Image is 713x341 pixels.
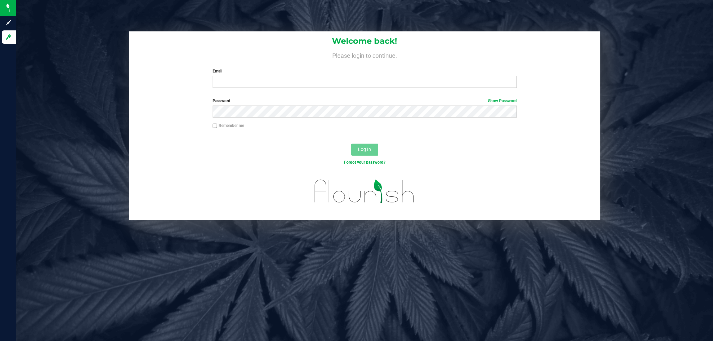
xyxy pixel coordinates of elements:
[213,123,244,129] label: Remember me
[358,147,371,152] span: Log In
[129,51,600,59] h4: Please login to continue.
[213,124,217,128] input: Remember me
[5,19,12,26] inline-svg: Sign up
[213,68,517,74] label: Email
[213,99,230,103] span: Password
[344,160,385,165] a: Forgot your password?
[488,99,517,103] a: Show Password
[306,172,424,210] img: flourish_logo.svg
[5,34,12,40] inline-svg: Log in
[129,37,600,45] h1: Welcome back!
[351,144,378,156] button: Log In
